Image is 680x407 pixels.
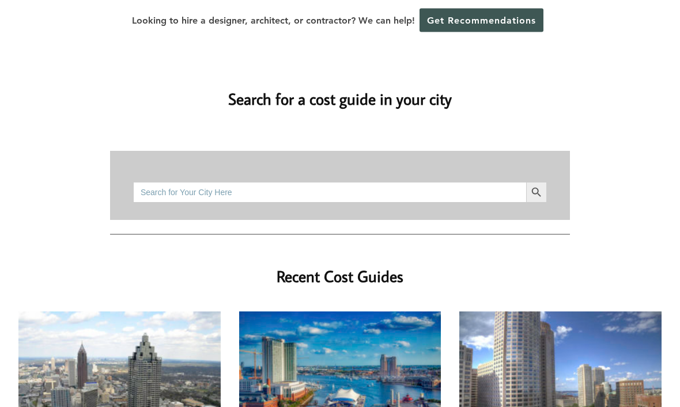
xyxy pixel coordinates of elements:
input: Search for Your City Here [133,182,526,203]
svg: Search [530,187,543,199]
h2: Recent Cost Guides [110,249,570,289]
iframe: Drift Widget Chat Controller [459,324,666,393]
a: Get Recommendations [420,9,543,32]
h2: Search for a cost guide in your city [18,71,662,111]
